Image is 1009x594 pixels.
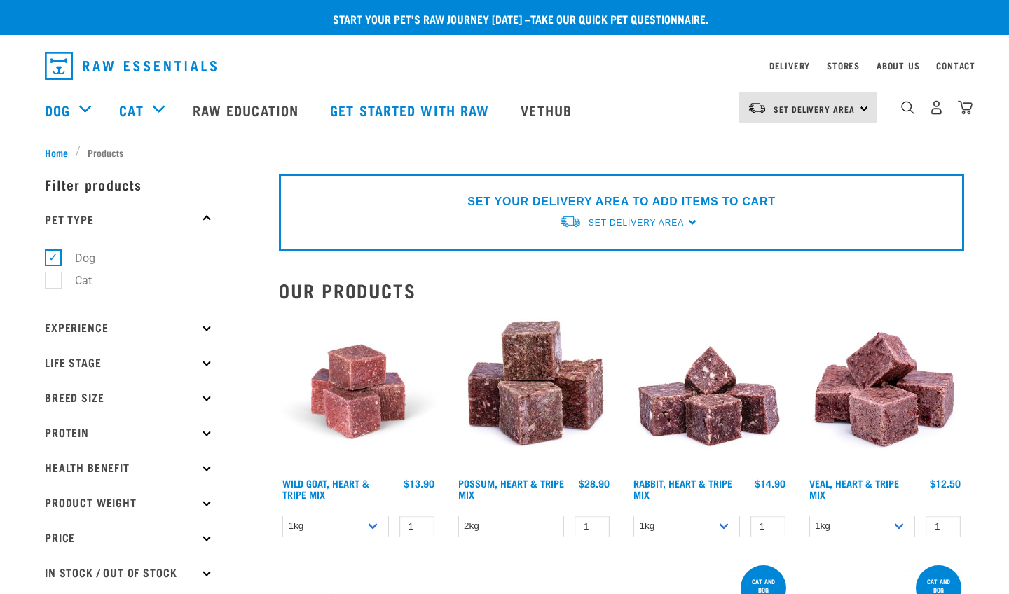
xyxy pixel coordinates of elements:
[755,478,785,489] div: $14.90
[404,478,434,489] div: $13.90
[45,99,70,120] a: Dog
[282,481,369,497] a: Wild Goat, Heart & Tripe Mix
[45,145,76,160] a: Home
[45,145,68,160] span: Home
[901,101,914,114] img: home-icon-1@2x.png
[45,555,213,590] p: In Stock / Out Of Stock
[399,516,434,537] input: 1
[806,312,965,471] img: Cubes
[455,312,614,471] img: 1067 Possum Heart Tripe Mix 01
[575,516,610,537] input: 1
[579,478,610,489] div: $28.90
[958,100,973,115] img: home-icon@2x.png
[45,520,213,555] p: Price
[877,63,919,68] a: About Us
[748,102,767,114] img: van-moving.png
[559,214,582,229] img: van-moving.png
[774,106,855,111] span: Set Delivery Area
[458,481,564,497] a: Possum, Heart & Tripe Mix
[633,481,732,497] a: Rabbit, Heart & Tripe Mix
[809,481,899,497] a: Veal, Heart & Tripe Mix
[929,100,944,115] img: user.png
[589,218,684,228] span: Set Delivery Area
[45,380,213,415] p: Breed Size
[45,450,213,485] p: Health Benefit
[45,145,964,160] nav: breadcrumbs
[45,202,213,237] p: Pet Type
[279,312,438,471] img: Goat Heart Tripe 8451
[769,63,810,68] a: Delivery
[45,167,213,202] p: Filter products
[467,193,775,210] p: SET YOUR DELIVERY AREA TO ADD ITEMS TO CART
[530,15,708,22] a: take our quick pet questionnaire.
[53,249,101,267] label: Dog
[179,82,316,138] a: Raw Education
[926,516,961,537] input: 1
[930,478,961,489] div: $12.50
[827,63,860,68] a: Stores
[316,82,507,138] a: Get started with Raw
[53,272,97,289] label: Cat
[34,46,975,85] nav: dropdown navigation
[507,82,589,138] a: Vethub
[630,312,789,471] img: 1175 Rabbit Heart Tripe Mix 01
[45,52,217,80] img: Raw Essentials Logo
[45,310,213,345] p: Experience
[936,63,975,68] a: Contact
[45,485,213,520] p: Product Weight
[45,415,213,450] p: Protein
[750,516,785,537] input: 1
[119,99,143,120] a: Cat
[279,279,964,301] h2: Our Products
[45,345,213,380] p: Life Stage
